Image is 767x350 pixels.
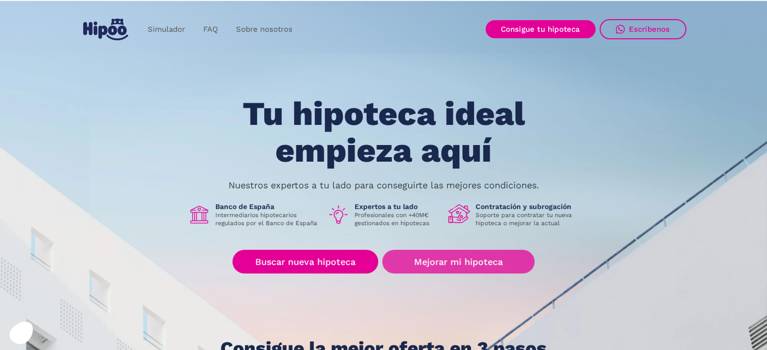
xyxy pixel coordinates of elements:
[81,15,131,44] a: home
[139,20,194,39] a: Simulador
[600,19,686,39] a: Escríbenos
[629,25,670,34] div: Escríbenos
[215,202,319,211] h1: Banco de España
[227,20,302,39] a: Sobre nosotros
[355,211,440,227] p: Profesionales con +40M€ gestionados en hipotecas
[192,96,574,169] h1: Tu hipoteca ideal empieza aquí
[486,20,596,38] a: Consigue tu hipoteca
[476,211,579,227] p: Soporte para contratar tu nueva hipoteca o mejorar la actual
[228,181,539,189] p: Nuestros expertos a tu lado para conseguirte las mejores condiciones.
[215,211,319,227] p: Intermediarios hipotecarios regulados por el Banco de España
[194,20,227,39] a: FAQ
[232,250,378,273] a: Buscar nueva hipoteca
[355,202,440,211] h1: Expertos a tu lado
[476,202,579,211] h1: Contratación y subrogación
[382,250,534,273] a: Mejorar mi hipoteca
